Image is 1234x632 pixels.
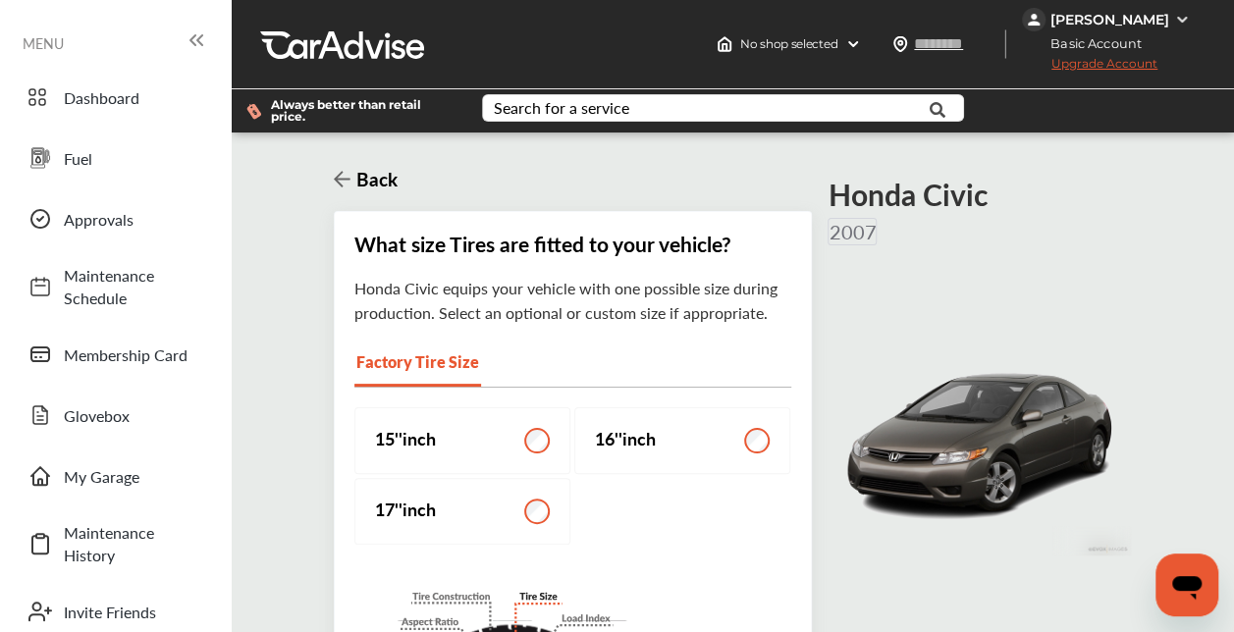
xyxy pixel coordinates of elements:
[18,72,211,123] a: Dashboard
[740,36,837,52] span: No shop selected
[828,218,877,245] p: 2007
[1155,553,1218,616] iframe: Button to launch messaging window
[1174,12,1190,27] img: WGsFRI8htEPBVLJbROoPRyZpYNWhNONpIPPETTm6eUC0GeLEiAAAAAElFTkSuQmCC
[354,407,570,474] label: 15 '' inch
[828,265,1131,555] img: 4135_st0640_046.jpg
[354,478,570,545] label: 17 '' inch
[892,36,908,52] img: location_vector.a44bc228.svg
[64,343,201,366] span: Membership Card
[64,465,201,488] span: My Garage
[1022,56,1157,80] span: Upgrade Account
[354,276,791,325] div: Honda Civic equips your vehicle with one possible size during production. Select an optional or c...
[64,208,201,231] span: Approvals
[246,103,261,120] img: dollor_label_vector.a70140d1.svg
[64,521,201,566] span: Maintenance History
[828,177,987,213] h4: Honda Civic
[18,254,211,319] a: Maintenance Schedule
[1024,33,1156,54] span: Basic Account
[18,390,211,441] a: Glovebox
[717,36,732,52] img: header-home-logo.8d720a4f.svg
[1050,11,1169,28] div: [PERSON_NAME]
[64,264,201,309] span: Maintenance Schedule
[64,601,201,623] span: Invite Friends
[23,35,64,51] span: MENU
[574,407,790,474] label: 16 '' inch
[354,232,791,256] div: What size Tires are fitted to your vehicle?
[64,86,201,109] span: Dashboard
[18,132,211,184] a: Fuel
[845,36,861,52] img: header-down-arrow.9dd2ce7d.svg
[354,340,481,387] div: Factory Tire Size
[64,404,201,427] span: Glovebox
[524,499,550,524] input: 17''inch
[350,166,398,192] h3: Back
[1022,8,1046,31] img: jVpblrzwTbfkPYzPPzSLxeg0AAAAASUVORK5CYII=
[18,511,211,576] a: Maintenance History
[524,428,550,453] input: 15''inch
[18,450,211,501] a: My Garage
[494,100,629,116] div: Search for a service
[271,99,451,123] span: Always better than retail price.
[64,147,201,170] span: Fuel
[18,193,211,244] a: Approvals
[744,428,770,453] input: 16''inch
[18,329,211,380] a: Membership Card
[1004,29,1006,59] img: header-divider.bc55588e.svg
